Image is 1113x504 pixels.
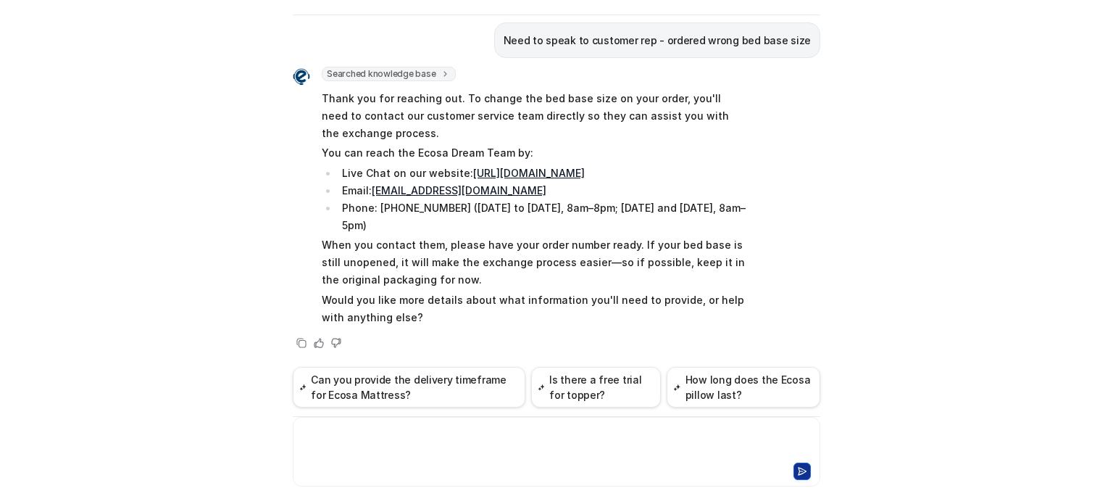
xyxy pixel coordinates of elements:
[322,90,746,142] p: Thank you for reaching out. To change the bed base size on your order, you'll need to contact our...
[667,367,820,408] button: How long does the Ecosa pillow last?
[531,367,661,408] button: Is there a free trial for topper?
[293,367,525,408] button: Can you provide the delivery timeframe for Ecosa Mattress?
[338,199,746,234] li: Phone: [PHONE_NUMBER] ([DATE] to [DATE], 8am–8pm; [DATE] and [DATE], 8am–5pm)
[322,236,746,289] p: When you contact them, please have your order number ready. If your bed base is still unopened, i...
[372,184,546,197] a: [EMAIL_ADDRESS][DOMAIN_NAME]
[473,167,585,179] a: [URL][DOMAIN_NAME]
[338,165,746,182] li: Live Chat on our website:
[322,292,746,326] p: Would you like more details about what information you'll need to provide, or help with anything ...
[293,68,310,86] img: Widget
[504,32,811,49] p: Need to speak to customer rep - ordered wrong bed base size
[338,182,746,199] li: Email:
[322,67,456,81] span: Searched knowledge base
[322,144,746,162] p: You can reach the Ecosa Dream Team by:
